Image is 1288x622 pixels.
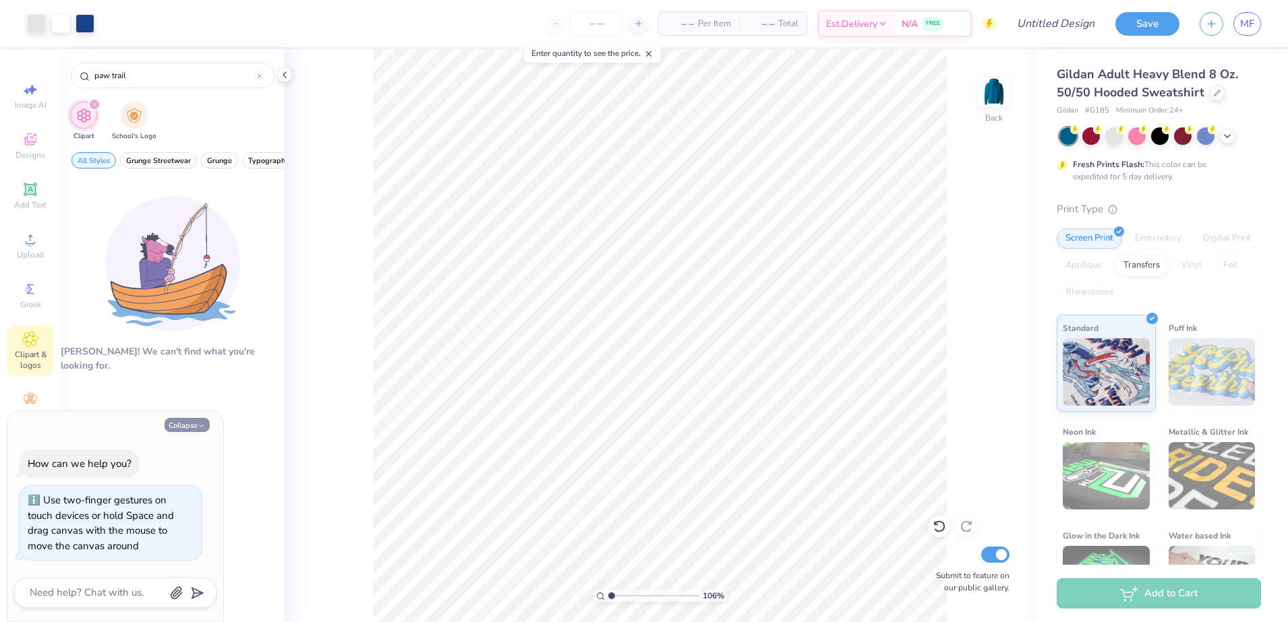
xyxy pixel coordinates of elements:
div: Print Type [1057,201,1261,217]
span: Minimum Order: 24 + [1116,105,1183,117]
span: Standard [1063,321,1099,335]
div: Digital Print [1194,228,1260,249]
span: Clipart & logos [7,349,54,371]
span: Gildan [1057,105,1078,117]
span: Grunge [207,156,232,166]
button: filter button [120,152,197,168]
button: filter button [201,152,238,168]
div: Foil [1214,255,1246,276]
span: Metallic & Glitter Ink [1169,425,1248,439]
label: Submit to feature on our public gallery. [929,569,1009,594]
span: Typography [248,156,289,166]
img: Standard [1063,338,1150,406]
div: How can we help you? [28,457,131,470]
span: – – [667,17,694,31]
span: Image AI [15,100,47,111]
a: MF [1233,12,1261,36]
span: Neon Ink [1063,425,1096,439]
span: Designs [16,150,45,160]
span: Clipart [74,131,94,142]
span: MF [1240,16,1254,32]
span: N/A [902,17,918,31]
input: Try "Stars" [93,69,257,82]
img: Loading... [105,196,240,331]
span: Est. Delivery [826,17,877,31]
div: Embroidery [1126,228,1190,249]
span: Decorate [14,410,47,421]
div: Screen Print [1057,228,1122,249]
img: Water based Ink [1169,546,1256,613]
div: Use two-finger gestures on touch devices or hold Space and drag canvas with the mouse to move the... [28,493,174,553]
div: Back [985,112,1003,124]
img: Puff Ink [1169,338,1256,406]
span: Glow in the Dark Ink [1063,528,1140,542]
div: Vinyl [1173,255,1210,276]
span: Per Item [698,17,731,31]
div: Applique [1057,255,1111,276]
button: filter button [71,152,116,168]
span: Water based Ink [1169,528,1231,542]
span: Greek [20,299,41,310]
span: Upload [17,249,44,260]
div: Rhinestones [1057,282,1122,303]
span: Add Text [14,199,47,210]
span: All Styles [78,156,110,166]
button: filter button [70,102,97,142]
span: # G185 [1085,105,1109,117]
button: Save [1115,12,1179,36]
div: This color can be expedited for 5 day delivery. [1073,158,1239,183]
span: School's Logo [112,131,156,142]
div: filter for School's Logo [112,102,156,142]
button: filter button [112,102,156,142]
span: Puff Ink [1169,321,1197,335]
div: Enter quantity to see the price. [524,44,661,63]
span: 106 % [703,590,724,602]
div: Transfers [1115,255,1169,276]
img: Neon Ink [1063,442,1150,509]
input: Untitled Design [1006,10,1105,37]
span: Total [778,17,798,31]
div: [PERSON_NAME]! We can't find what you're looking for. [61,344,285,373]
img: School's Logo Image [127,108,142,123]
strong: Fresh Prints Flash: [1073,159,1144,170]
img: Metallic & Glitter Ink [1169,442,1256,509]
div: filter for Clipart [70,102,97,142]
span: Grunge Streetwear [126,156,191,166]
button: filter button [242,152,295,168]
input: – – [570,11,623,36]
span: – – [747,17,774,31]
img: Glow in the Dark Ink [1063,546,1150,613]
span: Gildan Adult Heavy Blend 8 Oz. 50/50 Hooded Sweatshirt [1057,66,1238,100]
img: Back [980,78,1007,105]
img: Clipart Image [76,108,92,123]
button: Collapse [165,418,210,432]
span: FREE [926,19,940,28]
